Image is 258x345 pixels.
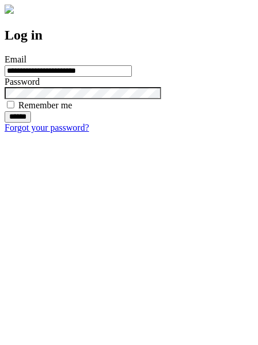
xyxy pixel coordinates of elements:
a: Forgot your password? [5,123,89,132]
img: logo-4e3dc11c47720685a147b03b5a06dd966a58ff35d612b21f08c02c0306f2b779.png [5,5,14,14]
h2: Log in [5,28,253,43]
label: Password [5,77,40,87]
label: Remember me [18,100,72,110]
label: Email [5,54,26,64]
